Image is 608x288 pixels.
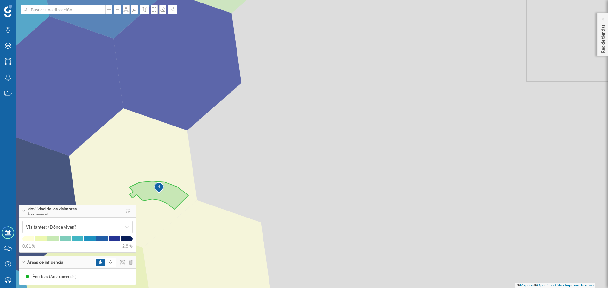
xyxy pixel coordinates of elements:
[13,4,35,10] span: Soporte
[26,224,76,230] span: Visitantes: ¿Dónde viven?
[515,283,595,288] div: © ©
[565,283,594,287] a: Improve this map
[154,182,165,194] img: pois-map-marker.svg
[22,243,35,249] span: 0,01 %
[154,184,164,190] div: 1
[520,283,534,287] a: Mapbox
[27,212,77,216] span: Área comercial
[4,5,12,17] img: Geoblink Logo
[33,273,80,280] div: Ànecblau (Área comercial)
[27,206,77,212] span: Movilidad de los visitantes
[122,243,133,249] span: 2,8 %
[600,22,606,53] p: Red de tiendas
[154,182,163,193] div: 1
[537,283,564,287] a: OpenStreetMap
[27,260,63,265] span: Áreas de influencia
